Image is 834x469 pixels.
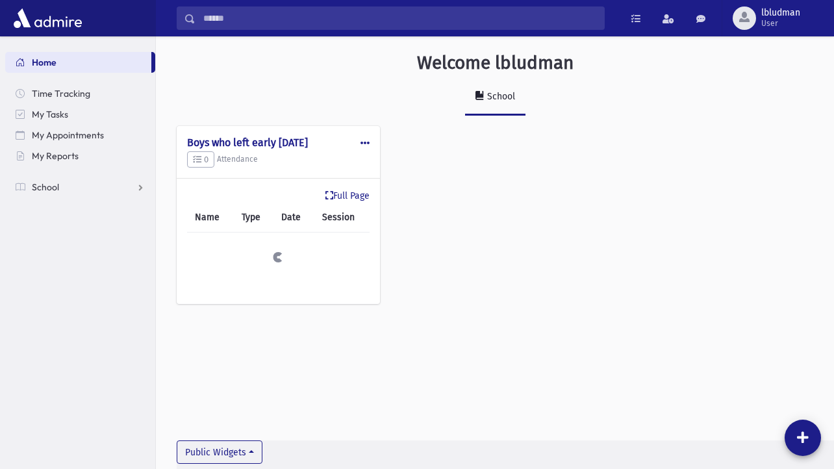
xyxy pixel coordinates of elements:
h4: Boys who left early [DATE] [187,136,370,149]
th: Date [273,203,314,233]
th: Session [314,203,370,233]
span: 0 [193,155,208,164]
span: My Tasks [32,108,68,120]
a: School [5,177,155,197]
span: My Appointments [32,129,104,141]
span: User [761,18,800,29]
button: Public Widgets [177,440,262,464]
span: lbludman [761,8,800,18]
a: My Appointments [5,125,155,146]
span: Time Tracking [32,88,90,99]
span: Home [32,57,57,68]
th: Name [187,203,234,233]
a: Home [5,52,151,73]
img: AdmirePro [10,5,85,31]
button: 0 [187,151,214,168]
a: School [465,79,525,116]
div: School [485,91,515,102]
span: My Reports [32,150,79,162]
a: Time Tracking [5,83,155,104]
span: School [32,181,59,193]
h3: Welcome lbludman [417,52,574,74]
a: Full Page [325,189,370,203]
input: Search [196,6,604,30]
h5: Attendance [187,151,370,168]
a: My Tasks [5,104,155,125]
th: Type [234,203,273,233]
a: My Reports [5,146,155,166]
